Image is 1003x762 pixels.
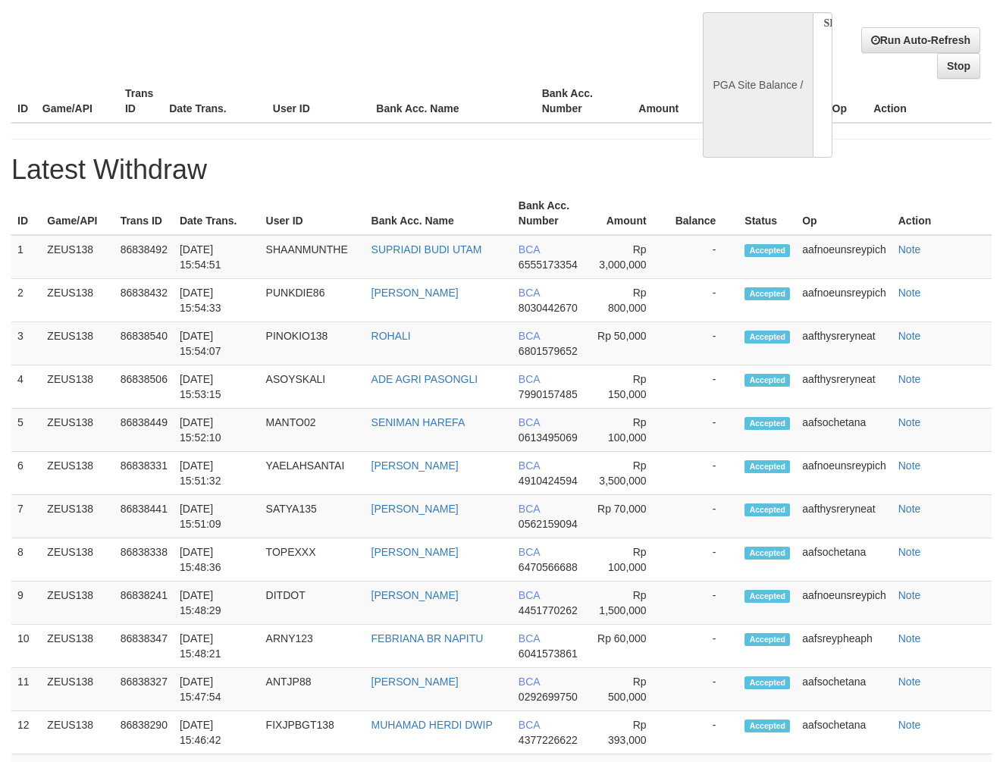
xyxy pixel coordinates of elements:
[41,582,114,625] td: ZEUS138
[669,625,739,668] td: -
[898,459,921,472] a: Note
[260,192,365,235] th: User ID
[536,80,619,123] th: Bank Acc. Number
[796,365,892,409] td: aafthysreryneat
[371,287,459,299] a: [PERSON_NAME]
[669,495,739,538] td: -
[669,235,739,279] td: -
[519,459,540,472] span: BCA
[11,582,41,625] td: 9
[11,322,41,365] td: 3
[519,259,578,271] span: 6555173354
[588,668,669,711] td: Rp 500,000
[519,719,540,731] span: BCA
[119,80,163,123] th: Trans ID
[796,279,892,322] td: aafnoeunsreypich
[41,235,114,279] td: ZEUS138
[701,80,777,123] th: Balance
[11,452,41,495] td: 6
[826,80,868,123] th: Op
[11,279,41,322] td: 2
[796,625,892,668] td: aafsreypheaph
[744,590,790,603] span: Accepted
[260,322,365,365] td: PINOKIO138
[588,452,669,495] td: Rp 3,500,000
[371,459,459,472] a: [PERSON_NAME]
[519,431,578,444] span: 0613495069
[41,668,114,711] td: ZEUS138
[898,416,921,428] a: Note
[114,235,174,279] td: 86838492
[260,711,365,754] td: FIXJPBGT138
[41,192,114,235] th: Game/API
[114,625,174,668] td: 86838347
[898,546,921,558] a: Note
[588,582,669,625] td: Rp 1,500,000
[114,409,174,452] td: 86838449
[519,734,578,746] span: 4377226622
[11,155,992,185] h1: Latest Withdraw
[260,365,365,409] td: ASOYSKALI
[519,373,540,385] span: BCA
[260,668,365,711] td: ANTJP88
[588,711,669,754] td: Rp 393,000
[588,192,669,235] th: Amount
[898,589,921,601] a: Note
[519,416,540,428] span: BCA
[11,365,41,409] td: 4
[371,676,459,688] a: [PERSON_NAME]
[898,719,921,731] a: Note
[519,676,540,688] span: BCA
[744,503,790,516] span: Accepted
[41,538,114,582] td: ZEUS138
[114,192,174,235] th: Trans ID
[669,668,739,711] td: -
[41,711,114,754] td: ZEUS138
[744,417,790,430] span: Accepted
[114,495,174,538] td: 86838441
[41,322,114,365] td: ZEUS138
[796,322,892,365] td: aafthysreryneat
[937,53,980,79] a: Stop
[371,589,459,601] a: [PERSON_NAME]
[898,503,921,515] a: Note
[371,632,484,644] a: FEBRIANA BR NAPITU
[669,322,739,365] td: -
[796,711,892,754] td: aafsochetana
[370,80,535,123] th: Bank Acc. Name
[588,365,669,409] td: Rp 150,000
[114,365,174,409] td: 86838506
[744,633,790,646] span: Accepted
[796,582,892,625] td: aafnoeunsreypich
[11,192,41,235] th: ID
[114,322,174,365] td: 86838540
[898,373,921,385] a: Note
[588,625,669,668] td: Rp 60,000
[669,279,739,322] td: -
[519,475,578,487] span: 4910424594
[174,538,260,582] td: [DATE] 15:48:36
[796,538,892,582] td: aafsochetana
[260,625,365,668] td: ARNY123
[371,373,478,385] a: ADE AGRI PASONGLI
[174,625,260,668] td: [DATE] 15:48:21
[260,409,365,452] td: MANTO02
[744,287,790,300] span: Accepted
[174,495,260,538] td: [DATE] 15:51:09
[588,409,669,452] td: Rp 100,000
[260,279,365,322] td: PUNKDIE86
[519,546,540,558] span: BCA
[588,279,669,322] td: Rp 800,000
[365,192,512,235] th: Bank Acc. Name
[11,668,41,711] td: 11
[669,452,739,495] td: -
[588,235,669,279] td: Rp 3,000,000
[669,192,739,235] th: Balance
[519,503,540,515] span: BCA
[669,711,739,754] td: -
[519,604,578,616] span: 4451770262
[260,235,365,279] td: SHAANMUNTHE
[41,625,114,668] td: ZEUS138
[260,452,365,495] td: YAELAHSANTAI
[703,12,812,158] div: PGA Site Balance /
